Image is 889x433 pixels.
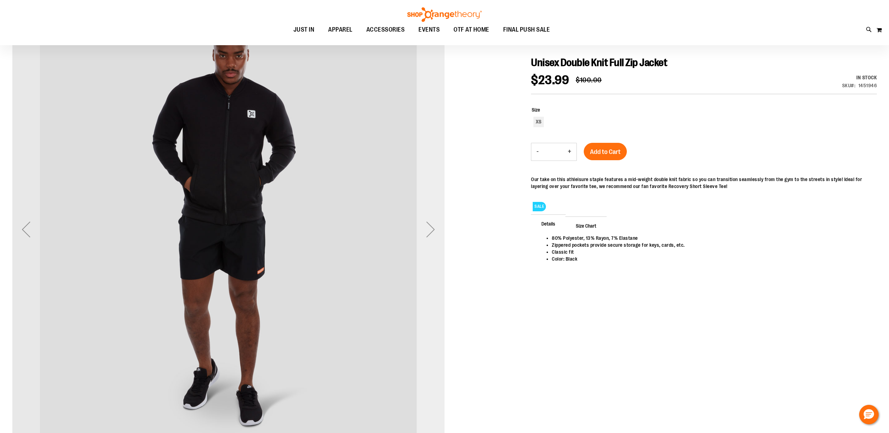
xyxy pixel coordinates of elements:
span: JUST IN [293,22,315,38]
strong: SKU [842,83,856,88]
img: Shop Orangetheory [406,7,483,22]
li: Color: Black [552,255,870,262]
li: Classic fit [552,248,870,255]
div: 1451946 [858,82,877,89]
span: Size Chart [565,217,607,235]
span: $100.00 [576,76,602,84]
a: FINAL PUSH SALE [496,22,557,38]
span: SALE [533,202,546,211]
div: Our take on this athleisure staple features a mid-weight double knit fabric so you can transition... [531,176,877,190]
li: Zippered pockets provide secure storage for keys, cards, etc. [552,242,870,248]
div: In stock [842,74,877,81]
span: EVENTS [418,22,440,38]
button: Add to Cart [584,143,627,160]
a: JUST IN [286,22,322,38]
a: ACCESSORIES [359,22,412,38]
span: APPAREL [328,22,352,38]
span: FINAL PUSH SALE [503,22,550,38]
li: 80% Polyester, 13% Rayon, 7% Elastane [552,235,870,242]
button: Decrease product quantity [531,143,544,161]
a: APPAREL [321,22,359,38]
span: ACCESSORIES [366,22,405,38]
button: Increase product quantity [563,143,576,161]
span: Details [531,214,566,232]
input: Product quantity [544,144,563,160]
div: Availability [842,74,877,81]
button: Hello, have a question? Let’s chat. [859,405,879,424]
a: OTF AT HOME [447,22,496,38]
span: Add to Cart [590,148,621,156]
span: Size [532,107,540,113]
span: OTF AT HOME [454,22,489,38]
a: EVENTS [412,22,447,38]
span: Unisex Double Knit Full Zip Jacket [531,57,667,68]
span: $23.99 [531,73,569,87]
div: XS [533,117,544,127]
